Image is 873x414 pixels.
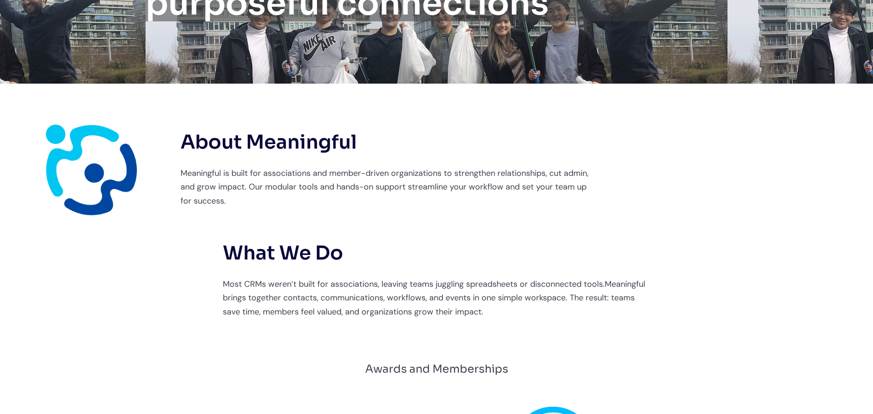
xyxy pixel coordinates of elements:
h2: About Meaningful [181,132,591,153]
img: Meaningful Work Logo [46,125,137,215]
p: Meaningful is built for associations and member-driven organizations to strengthen relationships,... [181,166,591,208]
p: Most CRMs weren’t built for associations, leaving teams juggling spreadsheets or disconnected too... [223,277,650,319]
div: Awards and Memberships [365,359,508,379]
h2: What We Do [223,243,650,264]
